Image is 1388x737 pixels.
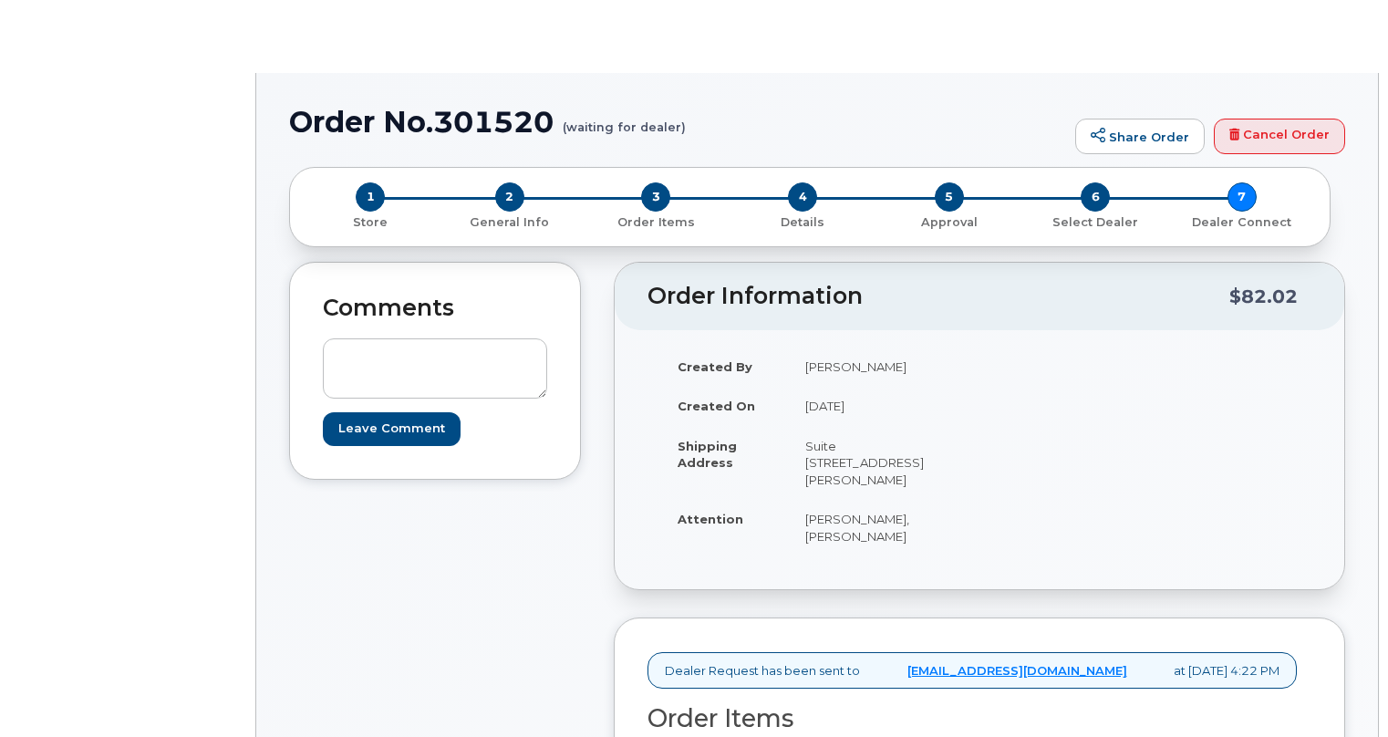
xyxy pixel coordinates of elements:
[883,214,1015,231] p: Approval
[305,212,437,231] a: 1 Store
[1229,279,1298,314] div: $82.02
[935,182,964,212] span: 5
[730,212,876,231] a: 4 Details
[641,182,670,212] span: 3
[563,106,686,134] small: (waiting for dealer)
[789,347,966,387] td: [PERSON_NAME]
[737,214,869,231] p: Details
[678,399,755,413] strong: Created On
[590,214,722,231] p: Order Items
[1214,119,1345,155] a: Cancel Order
[647,705,1297,732] h2: Order Items
[323,296,547,321] h2: Comments
[678,512,743,526] strong: Attention
[583,212,730,231] a: 3 Order Items
[289,106,1066,138] h1: Order No.301520
[647,652,1297,690] div: Dealer Request has been sent to at [DATE] 4:22 PM
[437,212,584,231] a: 2 General Info
[789,386,966,426] td: [DATE]
[907,662,1127,680] a: [EMAIL_ADDRESS][DOMAIN_NAME]
[1022,212,1169,231] a: 6 Select Dealer
[647,284,1229,309] h2: Order Information
[789,426,966,500] td: Suite [STREET_ADDRESS][PERSON_NAME]
[312,214,430,231] p: Store
[788,182,817,212] span: 4
[875,212,1022,231] a: 5 Approval
[789,499,966,555] td: [PERSON_NAME], [PERSON_NAME]
[495,182,524,212] span: 2
[444,214,576,231] p: General Info
[1075,119,1205,155] a: Share Order
[1081,182,1110,212] span: 6
[678,439,737,471] strong: Shipping Address
[356,182,385,212] span: 1
[323,412,461,446] input: Leave Comment
[678,359,752,374] strong: Created By
[1030,214,1162,231] p: Select Dealer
